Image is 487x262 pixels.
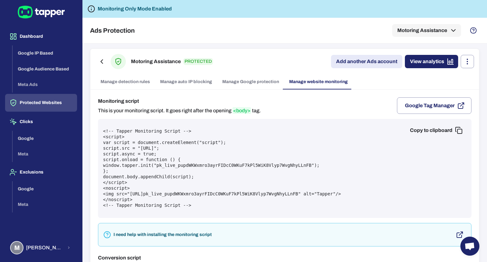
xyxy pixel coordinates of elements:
a: Add another Ads account [331,55,402,68]
h5: Ads Protection [90,27,135,34]
button: Google Tag Manager [397,97,471,114]
h6: Motoring Assistance [131,58,181,65]
button: Copy to clipboard [405,124,466,137]
pre: <!-- Tapper Monitoring Script --> <script> var script = document.createElement("script"); script.... [103,128,466,208]
button: Motoring Assistance [392,24,461,37]
a: Google IP Based [13,50,77,56]
div: Open chat [460,237,479,256]
button: Exclusions [5,163,77,181]
button: Google [13,181,77,197]
button: Dashboard [5,28,77,45]
button: Protected Websites [5,94,77,112]
a: Clicks [5,119,77,124]
span: [PERSON_NAME] [PERSON_NAME] [26,245,63,251]
button: Google Audience Based [13,61,77,77]
button: Clicks [5,113,77,131]
button: Google [13,131,77,147]
p: This is your monitoring script. It goes right after the opening tag. [98,108,261,114]
a: Manage website monitoring [284,74,353,89]
a: Google [13,186,77,191]
span: <body> [232,107,251,114]
button: M[PERSON_NAME] [PERSON_NAME] [5,239,77,257]
h6: Monitoring Only Mode Enabled [98,5,172,13]
a: Google [13,135,77,141]
a: Manage auto IP blocking [155,74,217,89]
a: Google Audience Based [13,66,77,71]
a: Protected Websites [5,100,77,105]
h6: Monitoring script [98,97,261,105]
p: PROTECTED [183,58,213,65]
button: Google IP Based [13,45,77,61]
a: View analytics [405,55,458,68]
a: Dashboard [5,33,77,39]
svg: Tapper is not blocking any fraudulent activity for this domain [88,5,95,13]
a: Manage detection rules [95,74,155,89]
h6: Conversion script [98,254,313,262]
p: I need help with installing the monitoring script [114,232,212,238]
a: Exclusions [5,169,77,174]
a: Manage Google protection [217,74,284,89]
div: M [10,241,23,254]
